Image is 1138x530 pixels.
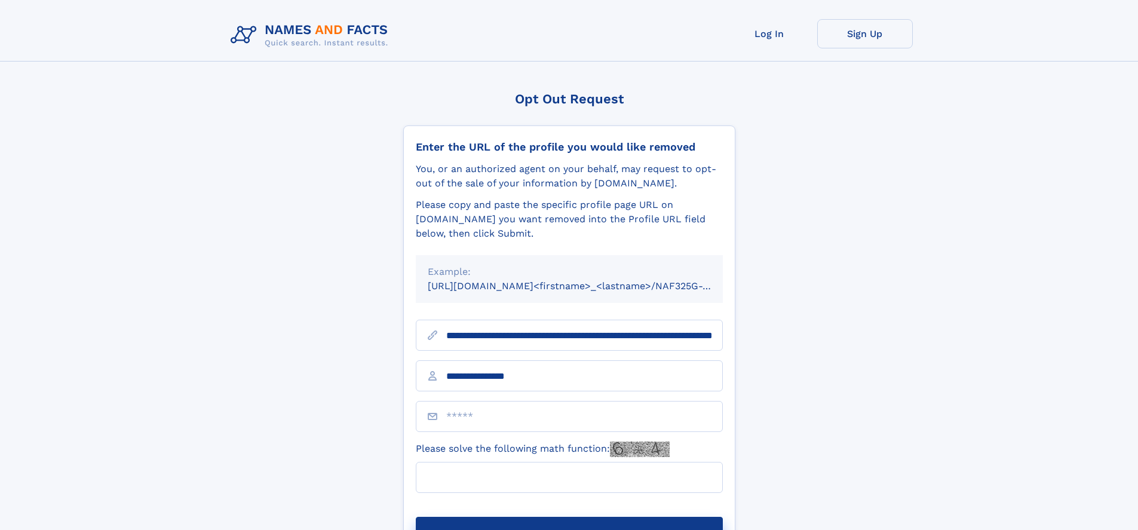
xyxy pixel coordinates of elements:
div: Example: [428,265,711,279]
a: Log In [722,19,817,48]
a: Sign Up [817,19,913,48]
label: Please solve the following math function: [416,442,670,457]
small: [URL][DOMAIN_NAME]<firstname>_<lastname>/NAF325G-xxxxxxxx [428,280,746,292]
div: You, or an authorized agent on your behalf, may request to opt-out of the sale of your informatio... [416,162,723,191]
img: Logo Names and Facts [226,19,398,51]
div: Opt Out Request [403,91,735,106]
div: Enter the URL of the profile you would like removed [416,140,723,154]
div: Please copy and paste the specific profile page URL on [DOMAIN_NAME] you want removed into the Pr... [416,198,723,241]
